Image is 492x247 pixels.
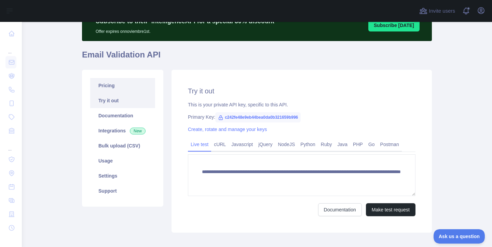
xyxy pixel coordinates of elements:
h1: Email Validation API [82,49,432,66]
a: Postman [378,139,402,150]
div: This is your private API key, specific to this API. [188,101,415,108]
a: Ruby [318,139,335,150]
div: ... [5,41,16,55]
a: PHP [350,139,366,150]
a: jQuery [256,139,275,150]
button: Subscribe [DATE] [368,19,420,31]
a: Integrations New [90,123,155,138]
a: Bulk upload (CSV) [90,138,155,153]
iframe: Toggle Customer Support [434,229,485,244]
a: cURL [211,139,229,150]
a: Try it out [90,93,155,108]
a: Javascript [229,139,256,150]
span: New [130,128,146,134]
p: Offer expires on noviembre 1st. [96,26,274,34]
a: Go [366,139,378,150]
a: Python [298,139,318,150]
button: Make test request [366,203,415,216]
a: Create, rotate and manage your keys [188,127,267,132]
a: Live test [188,139,211,150]
a: NodeJS [275,139,298,150]
a: Pricing [90,78,155,93]
div: Primary Key: [188,114,415,120]
a: Documentation [318,203,362,216]
span: c242fe48e9eb44bea0da0b321659b996 [215,112,301,122]
a: Settings [90,168,155,183]
a: Java [335,139,351,150]
span: Invite users [429,7,455,15]
a: Usage [90,153,155,168]
div: ... [5,138,16,152]
a: Support [90,183,155,198]
button: Invite users [418,5,456,16]
a: Documentation [90,108,155,123]
h2: Try it out [188,86,415,96]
